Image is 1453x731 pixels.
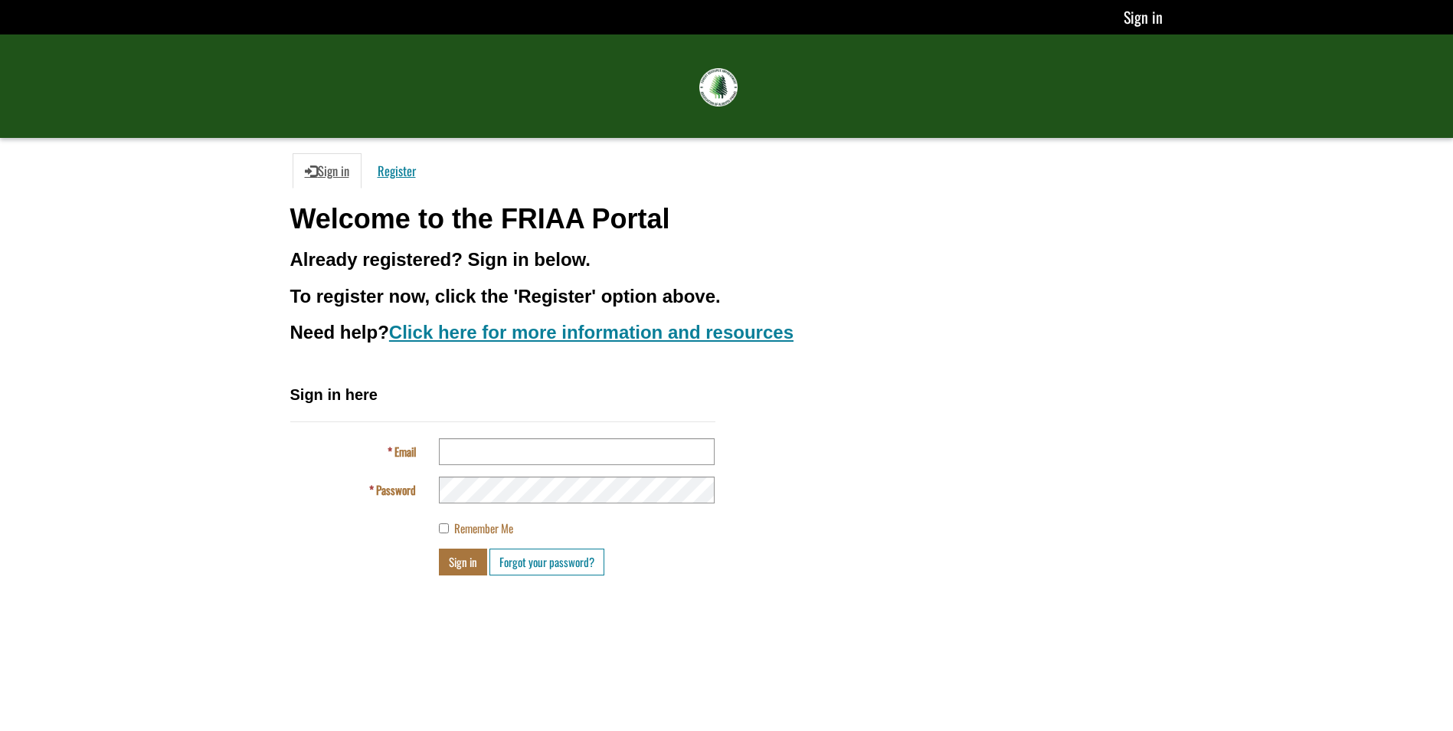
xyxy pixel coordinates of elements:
span: Password [376,481,416,498]
a: Sign in [1124,5,1163,28]
h3: Need help? [290,323,1163,343]
h1: Welcome to the FRIAA Portal [290,204,1163,234]
a: Sign in [293,153,362,188]
a: Register [365,153,428,188]
h3: To register now, click the 'Register' option above. [290,287,1163,306]
a: Forgot your password? [489,549,604,575]
img: FRIAA Submissions Portal [699,68,738,107]
button: Sign in [439,549,487,575]
input: Remember Me [439,523,449,533]
span: Sign in here [290,386,378,403]
h3: Already registered? Sign in below. [290,250,1163,270]
a: Click here for more information and resources [389,322,794,343]
span: Email [394,443,416,460]
span: Remember Me [454,520,513,536]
